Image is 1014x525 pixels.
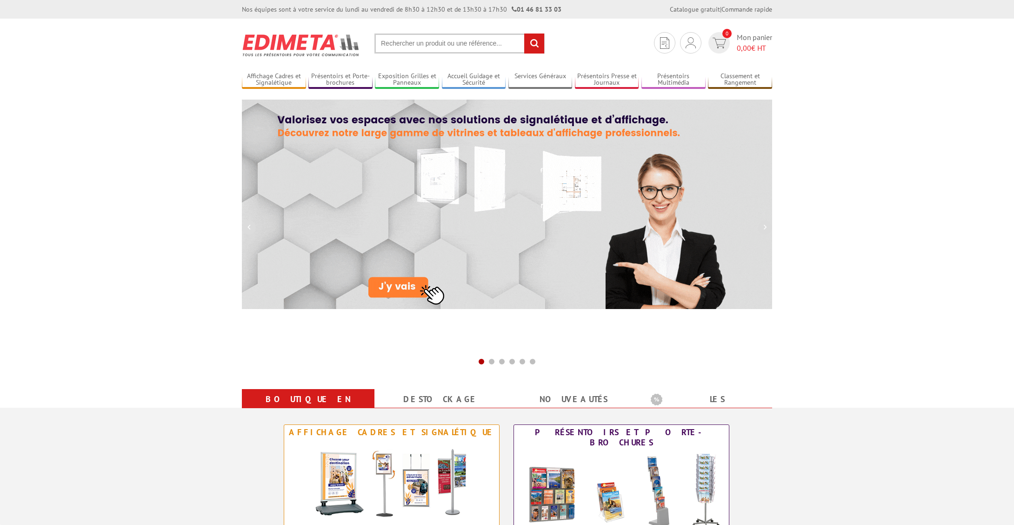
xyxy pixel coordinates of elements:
[706,32,772,54] a: devis rapide 0 Mon panier 0,00€ HT
[575,72,639,87] a: Présentoirs Presse et Journaux
[512,5,561,13] strong: 01 46 81 33 03
[737,43,772,54] span: € HT
[306,440,478,524] img: Affichage Cadres et Signalétique
[670,5,772,14] div: |
[651,391,761,424] a: Les promotions
[508,72,573,87] a: Services Généraux
[287,427,497,437] div: Affichage Cadres et Signalétique
[242,72,306,87] a: Affichage Cadres et Signalétique
[374,34,545,54] input: Rechercher un produit ou une référence...
[686,37,696,48] img: devis rapide
[242,5,561,14] div: Nos équipes sont à votre service du lundi au vendredi de 8h30 à 12h30 et de 13h30 à 17h30
[516,427,727,448] div: Présentoirs et Porte-brochures
[651,391,767,410] b: Les promotions
[524,34,544,54] input: rechercher
[375,72,439,87] a: Exposition Grilles et Panneaux
[308,72,373,87] a: Présentoirs et Porte-brochures
[253,391,363,424] a: Boutique en ligne
[670,5,720,13] a: Catalogue gratuit
[708,72,772,87] a: Classement et Rangement
[518,391,628,408] a: nouveautés
[442,72,506,87] a: Accueil Guidage et Sécurité
[242,28,360,62] img: Présentoir, panneau, stand - Edimeta - PLV, affichage, mobilier bureau, entreprise
[721,5,772,13] a: Commande rapide
[722,29,732,38] span: 0
[737,43,751,53] span: 0,00
[386,391,496,408] a: Destockage
[660,37,669,49] img: devis rapide
[737,32,772,54] span: Mon panier
[713,38,726,48] img: devis rapide
[641,72,706,87] a: Présentoirs Multimédia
